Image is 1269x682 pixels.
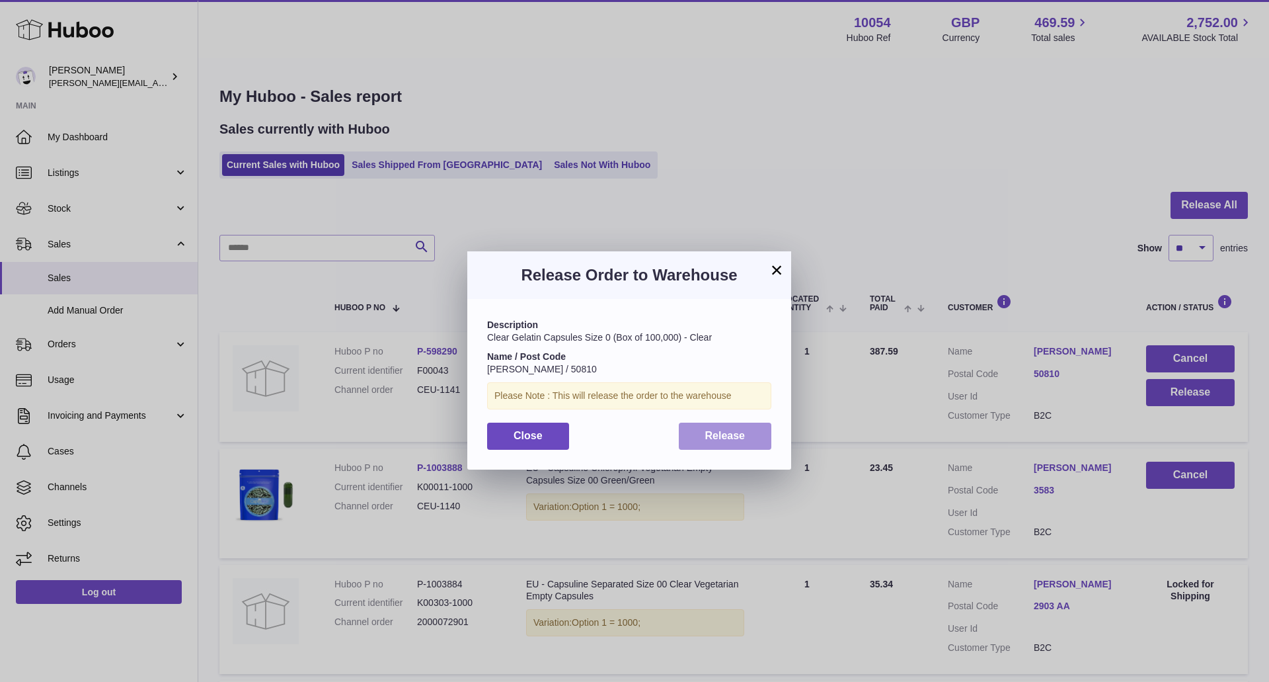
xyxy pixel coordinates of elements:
[679,423,772,450] button: Release
[487,364,597,374] span: [PERSON_NAME] / 50810
[514,430,543,441] span: Close
[487,382,771,409] div: Please Note : This will release the order to the warehouse
[487,265,771,286] h3: Release Order to Warehouse
[487,332,712,343] span: Clear Gelatin Capsules Size 0 (Box of 100,000) - Clear
[487,351,566,362] strong: Name / Post Code
[769,262,785,278] button: ×
[487,320,538,330] strong: Description
[487,423,569,450] button: Close
[705,430,746,441] span: Release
